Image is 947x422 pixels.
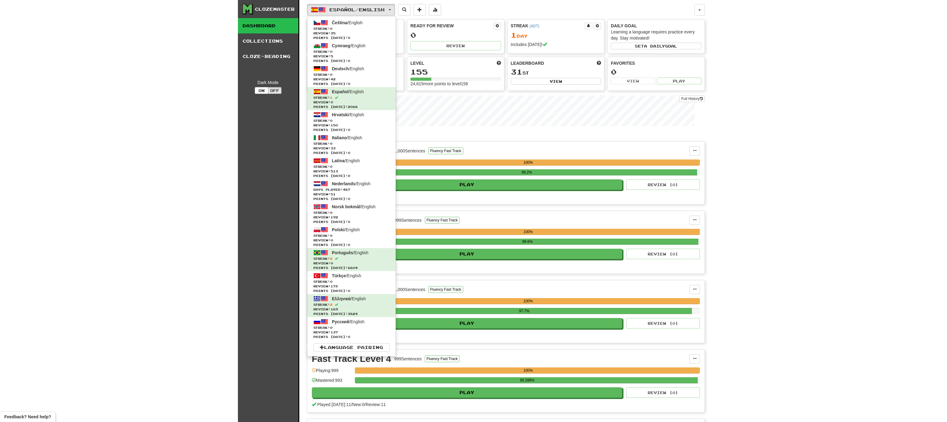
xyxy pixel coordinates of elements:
[366,402,386,407] span: Review: 11
[313,82,390,86] span: Points [DATE]: 0
[332,181,355,186] span: Nederlands
[511,41,601,48] div: Includes [DATE]!
[330,234,332,237] span: 0
[413,4,426,16] button: Add sentence to collection
[394,356,422,362] div: 999 Sentences
[307,41,396,64] a: Cymraeg/EnglishStreak:0 Review:5Points [DATE]:0
[332,250,353,255] span: Português
[357,308,692,314] div: 97.7%
[410,41,501,50] button: Review
[410,60,424,66] span: Level
[307,202,396,225] a: Norsk bokmål/EnglishStreak:0 Review:192Points [DATE]:0
[511,67,522,76] span: 31
[313,210,390,215] span: Streak:
[332,204,375,209] span: / English
[307,179,396,202] a: Nederlands/EnglishDays Played:487 Review:51Points [DATE]:0
[307,248,396,271] a: Português/EnglishStreak:2 Review:0Points [DATE]:6604
[530,24,539,28] a: (ADT)
[330,50,332,53] span: 0
[357,367,700,374] div: 100%
[313,128,390,132] span: Points [DATE]: 0
[313,146,390,151] span: Review: 33
[307,4,395,16] button: Español/English
[511,60,544,66] span: Leaderboard
[332,20,347,25] span: Čeština
[425,355,460,362] button: Fluency Fast Track
[611,23,701,29] div: Daily Goal
[243,79,294,86] div: Dark Mode
[357,159,700,166] div: 100%
[313,192,390,197] span: Review: 51
[351,402,352,407] span: /
[626,249,700,259] button: Review (0)
[626,387,700,398] button: Review (0)
[313,302,390,307] span: Streak:
[307,271,396,294] a: Türkçe/EnglishStreak:0 Review:173Points [DATE]:0
[332,204,360,209] span: Norsk bokmål
[313,233,390,238] span: Streak:
[313,54,390,59] span: Review: 5
[313,220,390,224] span: Points [DATE]: 0
[312,179,623,190] button: Play
[307,132,705,138] p: In Progress
[313,36,390,40] span: Points [DATE]: 0
[313,59,390,63] span: Points [DATE]: 0
[313,77,390,82] span: Review: 42
[332,319,349,324] span: Русский
[307,64,396,87] a: Deutsch/EnglishStreak:0 Review:42Points [DATE]:0
[357,377,698,383] div: 99.399%
[410,31,501,39] div: 0
[313,325,390,330] span: Streak:
[313,289,390,293] span: Points [DATE]: 0
[611,29,701,41] div: Learning a language requires practice every day. Stay motivated!
[330,142,332,145] span: 0
[611,68,701,76] div: 0
[332,66,364,71] span: / English
[317,402,351,407] span: Played [DATE]: 11
[313,284,390,289] span: Review: 173
[313,215,390,220] span: Review: 192
[597,60,601,66] span: This week in points, UTC
[313,261,390,266] span: Review: 0
[313,100,390,105] span: Review: 0
[429,4,441,16] button: More stats
[357,239,698,245] div: 99.6%
[332,43,350,48] span: Cymraeg
[313,238,390,243] span: Review: 0
[307,110,396,133] a: Hrvatski/EnglishStreak:0 Review:150Points [DATE]:0
[307,156,396,179] a: Latina/EnglishStreak:0 Review:513Points [DATE]:0
[238,49,298,64] a: Cloze-Reading
[511,23,585,29] div: Streak
[312,387,623,398] button: Play
[312,367,352,378] div: Playing: 999
[255,6,295,12] div: Clozemaster
[497,60,501,66] span: Score more points to level up
[313,266,390,270] span: Points [DATE]: 6604
[307,225,396,248] a: Polski/EnglishStreak:0 Review:0Points [DATE]:0
[313,49,390,54] span: Streak:
[330,73,332,76] span: 0
[332,112,349,117] span: Hrvatski
[330,27,332,30] span: 0
[313,151,390,155] span: Points [DATE]: 0
[332,273,361,278] span: / English
[657,78,701,84] button: Play
[364,402,366,407] span: /
[332,112,364,117] span: / English
[313,330,390,335] span: Review: 137
[313,174,390,178] span: Points [DATE]: 0
[332,273,346,278] span: Türkçe
[332,20,363,25] span: / English
[332,296,366,301] span: / English
[313,312,390,316] span: Points [DATE]: 3824
[644,44,665,48] span: a daily
[410,81,501,87] div: 24,615 more points to level 156
[398,4,410,16] button: Search sentences
[330,119,332,122] span: 0
[394,217,422,223] div: 999 Sentences
[4,414,51,420] span: Open feedback widget
[312,377,352,387] div: Mastered: 993
[307,317,396,340] a: Русский/EnglishStreak:0 Review:137Points [DATE]:0
[330,96,332,99] span: 1
[332,296,351,301] span: Ελληνικά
